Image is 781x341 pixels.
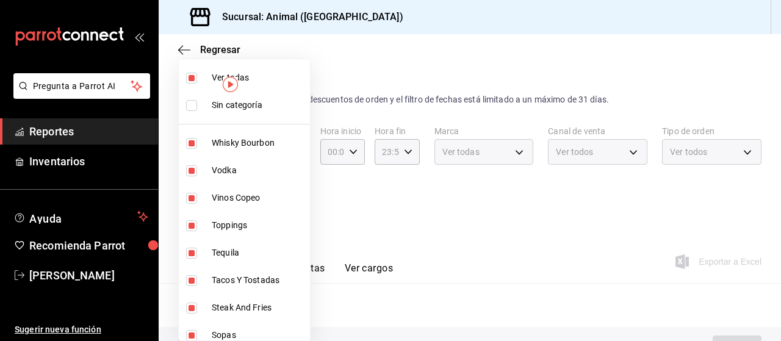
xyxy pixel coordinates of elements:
[212,192,305,204] span: Vinos Copeo
[212,301,305,314] span: Steak And Fries
[212,274,305,287] span: Tacos Y Tostadas
[212,71,305,84] span: Ver todas
[212,219,305,232] span: Toppings
[223,77,238,92] img: Tooltip marker
[212,246,305,259] span: Tequila
[212,99,305,112] span: Sin categoría
[212,164,305,177] span: Vodka
[212,137,305,149] span: Whisky Bourbon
